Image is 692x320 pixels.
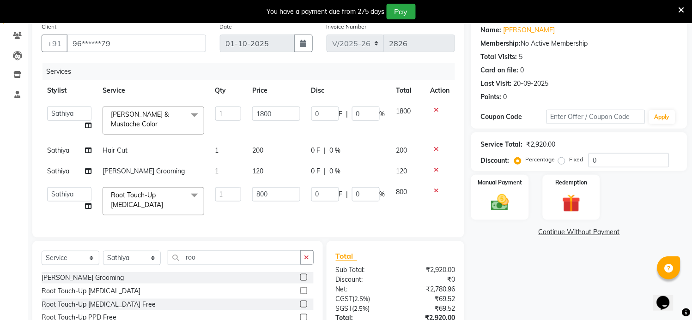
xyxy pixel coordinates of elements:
span: Hair Cut [103,146,127,154]
label: Fixed [569,155,583,164]
div: ₹69.52 [395,294,462,304]
span: F [339,109,343,119]
span: % [380,190,385,199]
th: Price [247,80,305,101]
span: 0 % [330,146,341,155]
div: Net: [329,284,395,294]
span: | [346,190,348,199]
div: Total Visits: [480,52,517,62]
span: [PERSON_NAME] & Mustache Color [111,110,169,128]
span: SGST [336,304,352,313]
div: ₹2,920.00 [526,140,555,149]
a: Continue Without Payment [473,227,686,237]
div: Name: [480,25,501,35]
div: ₹2,780.96 [395,284,462,294]
div: Discount: [480,156,509,166]
div: [PERSON_NAME] Grooming [42,273,124,283]
a: x [163,201,167,209]
span: 2.5% [354,305,368,312]
input: Search or Scan [168,250,301,265]
div: Coupon Code [480,112,546,122]
div: Services [42,63,462,80]
span: Sathiya [47,146,69,154]
th: Qty [210,80,247,101]
span: 120 [396,167,407,175]
img: _gift.svg [557,192,586,214]
div: Membership: [480,39,521,48]
label: Invoice Number [327,23,367,31]
div: Sub Total: [329,265,395,275]
span: 1800 [396,107,411,115]
label: Percentage [525,155,555,164]
div: 20-09-2025 [513,79,548,89]
div: Discount: [329,275,395,284]
a: x [158,120,162,128]
button: +91 [42,35,67,52]
div: ₹2,920.00 [395,265,462,275]
span: 120 [252,167,263,175]
span: CGST [336,295,353,303]
span: 2.5% [355,295,369,302]
div: Card on file: [480,65,518,75]
div: ₹69.52 [395,304,462,314]
div: Service Total: [480,140,522,149]
th: Disc [306,80,391,101]
span: 1 [215,146,219,154]
div: You have a payment due from 275 days [267,7,385,17]
span: Total [336,251,357,261]
label: Redemption [555,178,587,187]
div: Last Visit: [480,79,511,89]
div: 5 [519,52,522,62]
div: ₹0 [395,275,462,284]
span: Root Touch-Up [MEDICAL_DATA] [111,191,163,209]
span: F [339,190,343,199]
div: 0 [520,65,524,75]
div: Root Touch-Up [MEDICAL_DATA] [42,286,140,296]
div: ( ) [329,294,395,304]
th: Stylist [42,80,97,101]
img: _cash.svg [486,192,515,213]
input: Enter Offer / Coupon Code [546,110,645,124]
div: ( ) [329,304,395,314]
th: Action [425,80,455,101]
button: Pay [387,4,416,19]
span: | [324,146,326,155]
a: [PERSON_NAME] [503,25,555,35]
label: Manual Payment [478,178,522,187]
span: 200 [252,146,263,154]
span: 0 % [330,166,341,176]
span: 1 [215,167,219,175]
span: 0 F [311,146,321,155]
div: No Active Membership [480,39,678,48]
span: | [324,166,326,176]
span: 0 F [311,166,321,176]
span: 200 [396,146,407,154]
button: Apply [649,110,675,124]
span: [PERSON_NAME] Grooming [103,167,185,175]
label: Client [42,23,56,31]
input: Search by Name/Mobile/Email/Code [67,35,206,52]
div: Points: [480,92,501,102]
span: 800 [396,188,407,196]
div: 0 [503,92,507,102]
label: Date [220,23,232,31]
span: Sathiya [47,167,69,175]
th: Service [97,80,210,101]
div: Root Touch-Up [MEDICAL_DATA] Free [42,300,156,309]
iframe: chat widget [653,283,683,311]
span: % [380,109,385,119]
span: | [346,109,348,119]
th: Total [391,80,425,101]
